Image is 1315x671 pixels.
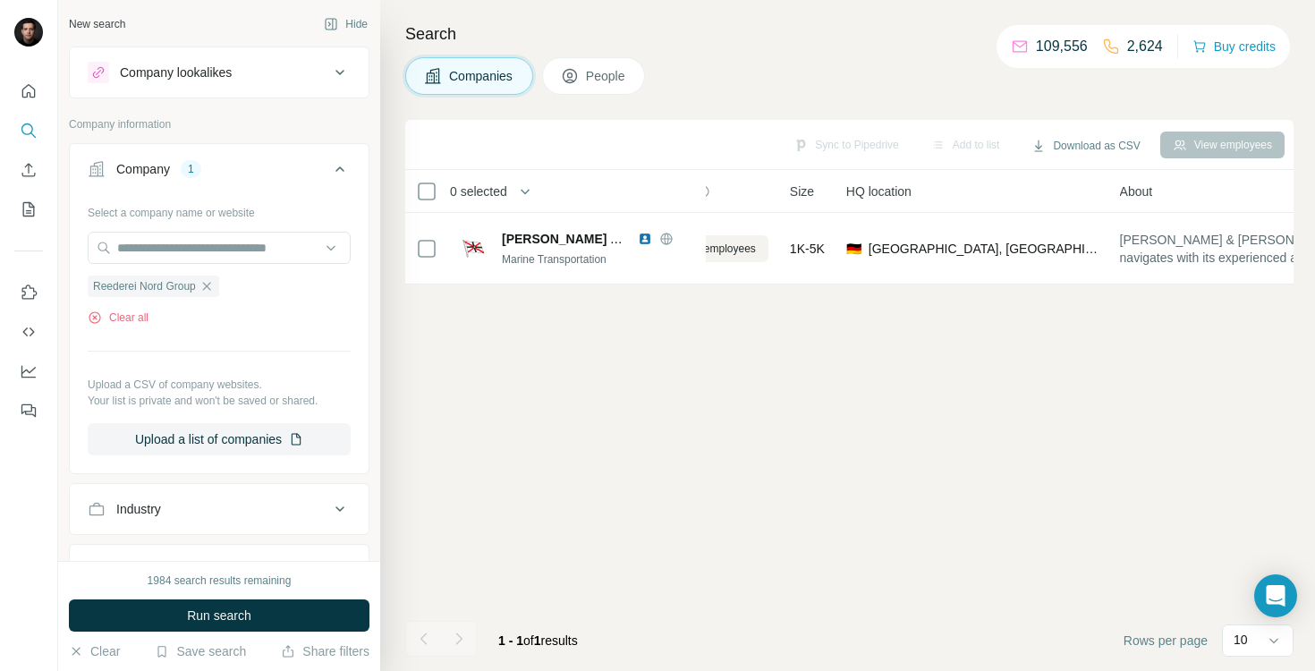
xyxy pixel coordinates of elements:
[14,395,43,427] button: Feedback
[1192,34,1276,59] button: Buy credits
[69,116,369,132] p: Company information
[14,18,43,47] img: Avatar
[523,633,534,648] span: of
[459,234,488,263] img: Logo of Leonhardt AND Blumberg
[120,64,232,81] div: Company lookalikes
[869,240,1099,258] span: [GEOGRAPHIC_DATA], [GEOGRAPHIC_DATA]|[GEOGRAPHIC_DATA], Freie und Hansestadt
[586,67,627,85] span: People
[663,241,756,257] span: View 36 employees
[14,355,43,387] button: Dashboard
[14,75,43,107] button: Quick start
[449,67,514,85] span: Companies
[846,240,861,258] span: 🇩🇪
[70,488,369,531] button: Industry
[181,161,201,177] div: 1
[69,599,369,632] button: Run search
[93,278,196,294] span: Reederei Nord Group
[281,642,369,660] button: Share filters
[311,11,380,38] button: Hide
[88,423,351,455] button: Upload a list of companies
[790,240,825,258] span: 1K-5K
[116,160,170,178] div: Company
[187,607,251,624] span: Run search
[14,193,43,225] button: My lists
[1254,574,1297,617] div: Open Intercom Messenger
[405,21,1294,47] h4: Search
[790,183,814,200] span: Size
[498,633,578,648] span: results
[14,316,43,348] button: Use Surfe API
[1019,132,1152,159] button: Download as CSV
[14,154,43,186] button: Enrich CSV
[155,642,246,660] button: Save search
[1127,36,1163,57] p: 2,624
[498,633,523,648] span: 1 - 1
[14,276,43,309] button: Use Surfe on LinkedIn
[846,183,912,200] span: HQ location
[638,232,652,246] img: LinkedIn logo
[502,251,695,268] div: Marine Transportation
[450,183,507,200] span: 0 selected
[70,51,369,94] button: Company lookalikes
[116,500,161,518] div: Industry
[14,115,43,147] button: Search
[88,310,148,326] button: Clear all
[148,573,292,589] div: 1984 search results remaining
[70,548,369,591] button: HQ location
[88,377,351,393] p: Upload a CSV of company websites.
[534,633,541,648] span: 1
[70,148,369,198] button: Company1
[1234,631,1248,649] p: 10
[69,16,125,32] div: New search
[1036,36,1088,57] p: 109,556
[88,393,351,409] p: Your list is private and won't be saved or shared.
[1124,632,1208,650] span: Rows per page
[69,642,120,660] button: Clear
[1120,183,1153,200] span: About
[502,232,746,246] span: [PERSON_NAME] AND [PERSON_NAME]
[88,198,351,221] div: Select a company name or website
